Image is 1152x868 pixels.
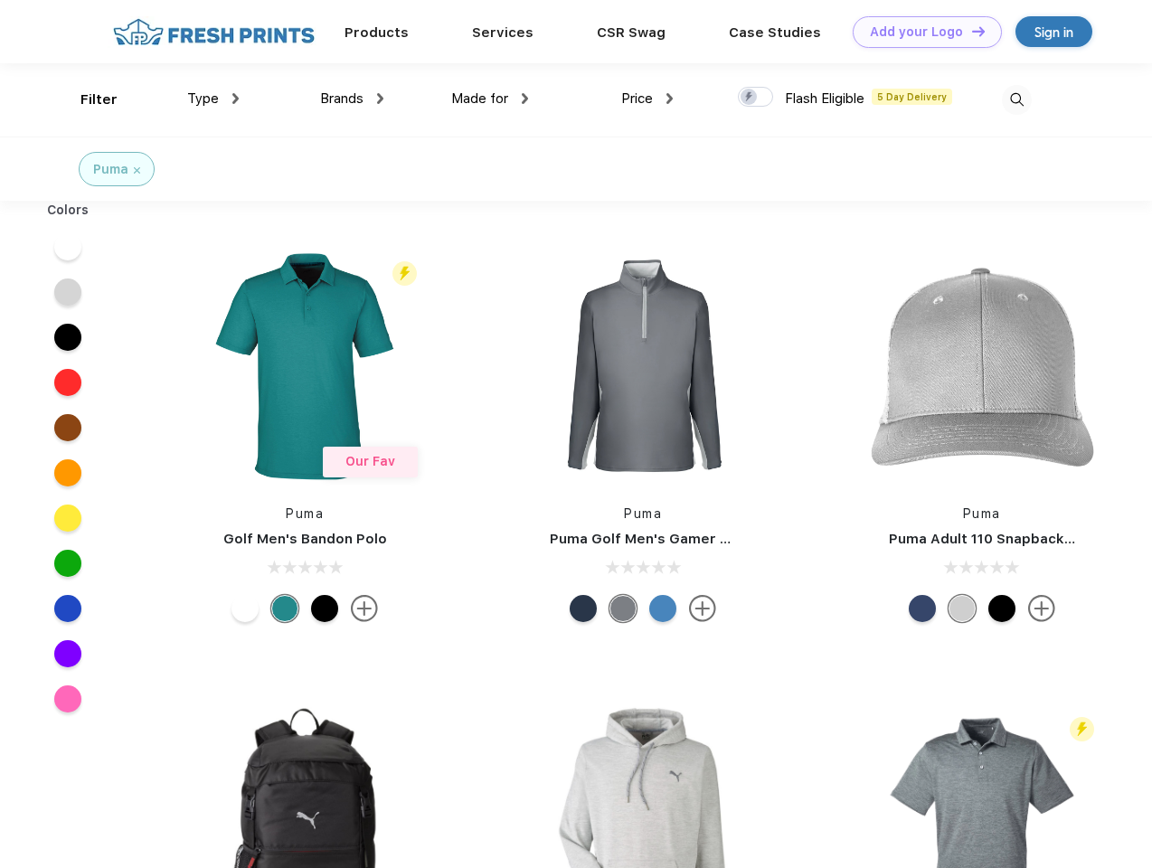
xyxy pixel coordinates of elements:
img: filter_cancel.svg [134,167,140,174]
img: dropdown.png [522,93,528,104]
span: Price [621,90,653,107]
div: Puma [93,160,128,179]
a: Sign in [1015,16,1092,47]
img: dropdown.png [377,93,383,104]
div: Colors [33,201,103,220]
img: func=resize&h=266 [862,246,1102,486]
span: Made for [451,90,508,107]
a: Puma [963,506,1001,521]
div: Filter [80,90,118,110]
a: Services [472,24,534,41]
a: Golf Men's Bandon Polo [223,531,387,547]
span: 5 Day Delivery [872,89,952,105]
div: Green Lagoon [271,595,298,622]
div: Sign in [1034,22,1073,42]
div: Pma Blk Pma Blk [988,595,1015,622]
span: Type [187,90,219,107]
div: Navy Blazer [570,595,597,622]
img: dropdown.png [666,93,673,104]
span: Our Fav [345,454,395,468]
div: Quarry Brt Whit [949,595,976,622]
img: desktop_search.svg [1002,85,1032,115]
img: flash_active_toggle.svg [392,261,417,286]
img: func=resize&h=266 [523,246,763,486]
span: Brands [320,90,364,107]
div: Add your Logo [870,24,963,40]
a: Puma Golf Men's Gamer Golf Quarter-Zip [550,531,836,547]
img: more.svg [689,595,716,622]
img: more.svg [351,595,378,622]
a: Puma [624,506,662,521]
img: more.svg [1028,595,1055,622]
div: Peacoat with Qut Shd [909,595,936,622]
div: Puma Black [311,595,338,622]
div: Quiet Shade [609,595,637,622]
span: Flash Eligible [785,90,864,107]
a: CSR Swag [597,24,666,41]
div: Bright White [231,595,259,622]
div: Bright Cobalt [649,595,676,622]
img: fo%20logo%202.webp [108,16,320,48]
img: DT [972,26,985,36]
img: func=resize&h=266 [184,246,425,486]
img: flash_active_toggle.svg [1070,717,1094,741]
img: dropdown.png [232,93,239,104]
a: Products [345,24,409,41]
a: Puma [286,506,324,521]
